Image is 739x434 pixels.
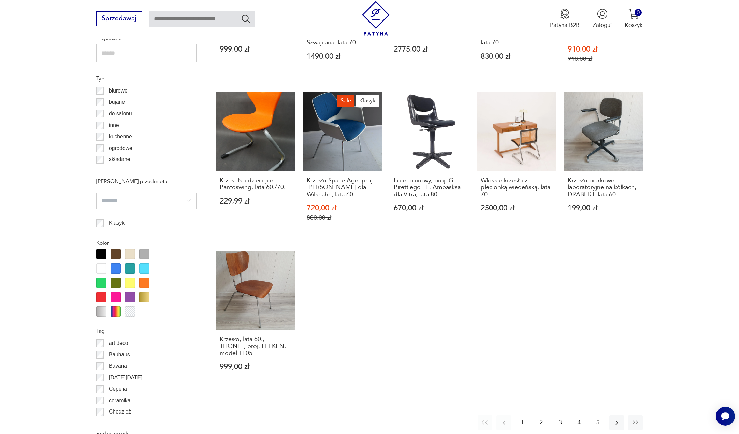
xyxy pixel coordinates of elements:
[481,11,552,46] h3: Krzesło obrotowe Ama Elastic 330P po renowacji, [GEOGRAPHIC_DATA], lata 70.
[560,9,570,19] img: Ikona medalu
[109,98,125,107] p: bujane
[220,46,291,53] p: 999,00 zł
[241,14,251,24] button: Szukaj
[109,155,130,164] p: składane
[109,144,132,153] p: ogrodowe
[96,326,197,335] p: Tag
[550,9,580,29] a: Ikona medaluPatyna B2B
[568,205,639,212] p: 199,00 zł
[515,415,530,430] button: 1
[109,373,142,382] p: [DATE][DATE]
[307,177,378,198] h3: Krzesło Space Age, proj. [PERSON_NAME] dla Wilkhahn, lata 60.
[568,55,639,62] p: 910,00 zł
[481,53,552,60] p: 830,00 zł
[303,92,382,238] a: SaleKlasykKrzesło Space Age, proj. Georg Leowald dla Wilkhahn, lata 60.Krzesło Space Age, proj. [...
[635,9,642,16] div: 0
[109,167,126,176] p: taboret
[96,239,197,248] p: Kolor
[550,9,580,29] button: Patyna B2B
[109,109,132,118] p: do salonu
[307,214,378,221] p: 800,00 zł
[109,396,130,405] p: ceramika
[591,415,605,430] button: 5
[716,407,735,426] iframe: Smartsupp widget button
[109,86,128,95] p: biurowe
[216,251,295,387] a: Krzesło, lata 60., THONET, proj. FELKEN, model TF05Krzesło, lata 60., THONET, proj. FELKEN, model...
[109,121,119,130] p: inne
[481,177,552,198] h3: Włoskie krzesło z plecionką wiedeńską, lata 70.
[481,205,552,212] p: 2500,00 zł
[109,219,125,227] p: Klasyk
[359,1,393,36] img: Patyna - sklep z meblami i dekoracjami vintage
[553,415,567,430] button: 3
[394,46,465,53] p: 2775,00 zł
[394,205,465,212] p: 670,00 zł
[568,46,639,53] p: 910,00 zł
[109,419,129,428] p: Ćmielów
[220,363,291,370] p: 999,00 zł
[109,384,127,393] p: Cepelia
[477,92,556,238] a: Włoskie krzesło z plecionką wiedeńską, lata 70.Włoskie krzesło z plecionką wiedeńską, lata 70.250...
[597,9,608,19] img: Ikonka użytkownika
[96,11,142,26] button: Sprzedawaj
[220,336,291,357] h3: Krzesło, lata 60., THONET, proj. FELKEN, model TF05
[109,350,130,359] p: Bauhaus
[220,177,291,191] h3: Krzesełko dziecięce Pantoswing, lata 60./70.
[96,16,142,22] a: Sprzedawaj
[550,21,580,29] p: Patyna B2B
[109,362,127,370] p: Bavaria
[568,11,639,39] h3: Para krzeseł „GUBI Chair II” z recyklingu butelek PET, Komplot, Dania, 2006
[572,415,586,430] button: 4
[394,11,465,39] h3: [PERSON_NAME] krzesło gabinetowe – [PERSON_NAME] – lata 60.
[390,92,469,238] a: Fotel biurowy, proj. G. Pirettiego i E. Ambasksa dla Vitra, lata 80.Fotel biurowy, proj. G. Piret...
[593,9,612,29] button: Zaloguj
[220,11,291,39] h3: krzesło obrotowe architekta, lata 30., drewniane, AMA ELASTIK, model 350
[534,415,549,430] button: 2
[307,11,378,46] h3: Krzesło architekta [PERSON_NAME], [PERSON_NAME][GEOGRAPHIC_DATA]. Szwajcaria, lata 70.
[593,21,612,29] p: Zaloguj
[394,177,465,198] h3: Fotel biurowy, proj. G. Pirettiego i E. Ambasksa dla Vitra, lata 80.
[568,177,639,198] h3: Krzesło biurkowe, laboratoryjne na kółkach, DRABERT, lata 60.
[564,92,643,238] a: Krzesło biurkowe, laboratoryjne na kółkach, DRABERT, lata 60.Krzesło biurkowe, laboratoryjne na k...
[625,9,643,29] button: 0Koszyk
[628,9,639,19] img: Ikona koszyka
[625,21,643,29] p: Koszyk
[109,339,128,348] p: art deco
[216,92,295,238] a: Krzesełko dziecięce Pantoswing, lata 60./70.Krzesełko dziecięce Pantoswing, lata 60./70.229,99 zł
[109,407,131,416] p: Chodzież
[220,198,291,205] p: 229,99 zł
[96,74,197,83] p: Typ
[307,205,378,212] p: 720,00 zł
[96,177,197,186] p: [PERSON_NAME] przedmiotu
[307,53,378,60] p: 1490,00 zł
[109,132,132,141] p: kuchenne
